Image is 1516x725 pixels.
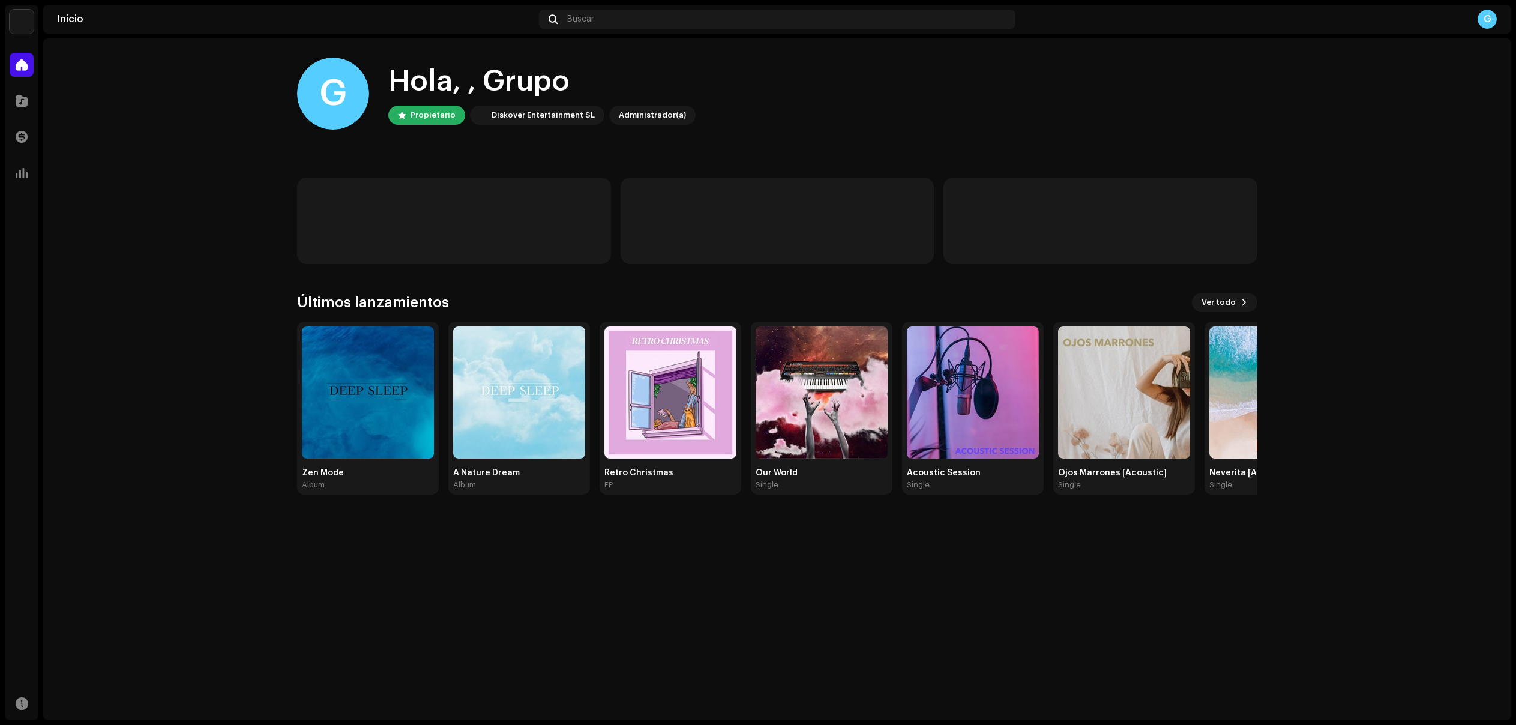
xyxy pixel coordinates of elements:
div: EP [604,480,613,490]
div: Diskover Entertainment SL [492,108,595,122]
h3: Últimos lanzamientos [297,293,449,312]
div: Ojos Marrones [Acoustic] [1058,468,1190,478]
div: Neverita [Acoustic] [1209,468,1341,478]
div: Acoustic Session [907,468,1039,478]
div: Single [1058,480,1081,490]
div: Propietario [411,108,456,122]
div: Our World [756,468,888,478]
span: Buscar [567,14,594,24]
img: 297a105e-aa6c-4183-9ff4-27133c00f2e2 [10,10,34,34]
img: 364ad6ee-51a4-4625-b222-b1b572c81392 [907,326,1039,459]
div: Single [907,480,930,490]
div: G [1478,10,1497,29]
button: Ver todo [1192,293,1257,312]
img: 54abd215-a372-427c-82c0-2b9731ecabab [302,326,434,459]
img: 6ce9b2d8-cec4-4b4a-9227-d0f47f876932 [453,326,585,459]
img: 74a639b5-298d-43ce-abd1-07b19b60fef0 [1058,326,1190,459]
img: b391b9a5-7718-4648-830d-b85df9ca5378 [1209,326,1341,459]
div: Retro Christmas [604,468,736,478]
img: 297a105e-aa6c-4183-9ff4-27133c00f2e2 [472,108,487,122]
div: Single [756,480,778,490]
div: Hola, , Grupo [388,62,696,101]
div: Album [453,480,476,490]
div: Single [1209,480,1232,490]
img: 5099155f-5365-4975-b273-5127c4f5d05a [756,326,888,459]
div: Administrador(a) [619,108,686,122]
div: Inicio [58,14,534,24]
div: Zen Mode [302,468,434,478]
img: 27a42e6d-5585-495b-8b79-9f5bb96a450b [604,326,736,459]
span: Ver todo [1202,290,1236,314]
div: A Nature Dream [453,468,585,478]
div: G [297,58,369,130]
div: Album [302,480,325,490]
